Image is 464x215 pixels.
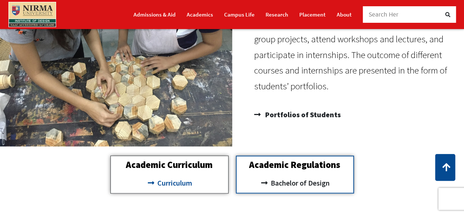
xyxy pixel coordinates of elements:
[254,16,457,94] p: Students are required to complete individual and group projects, attend workshops and lectures, a...
[187,8,213,21] a: Academics
[134,8,176,21] a: Admissions & Aid
[224,8,255,21] a: Campus Life
[254,107,457,122] a: Portfolios of Students
[156,176,192,189] span: Curriculum
[369,10,399,18] span: Search Her
[114,160,224,169] h2: Academic Curriculum
[240,160,350,169] h2: Academic Regulations
[269,176,330,189] span: Bachelor of Design
[114,176,224,189] a: Curriculum
[263,107,341,122] span: Portfolios of Students
[337,8,352,21] a: About
[266,8,288,21] a: Research
[299,8,326,21] a: Placement
[240,176,350,189] a: Bachelor of Design
[8,2,56,27] img: main_logo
